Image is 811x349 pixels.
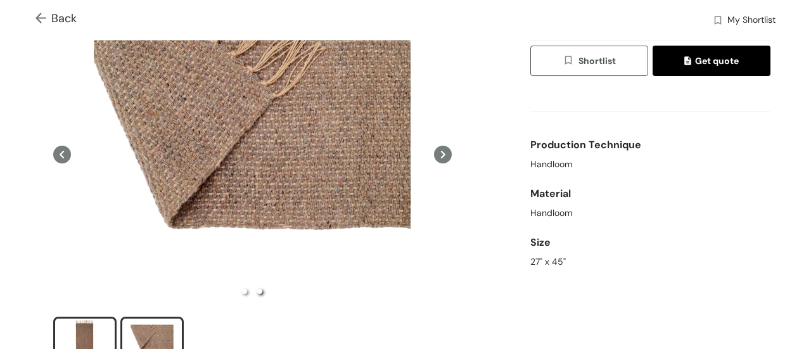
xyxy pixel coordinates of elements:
[727,13,776,29] span: My Shortlist
[530,46,648,76] button: wishlistShortlist
[257,289,262,294] li: slide item 2
[530,158,770,171] div: Handloom
[530,255,770,269] div: 27" x 45"
[242,289,247,294] li: slide item 1
[530,206,770,220] div: Handloom
[530,181,770,206] div: Material
[35,13,51,26] img: Go back
[530,230,770,255] div: Size
[563,54,615,68] span: Shortlist
[530,132,770,158] div: Production Technique
[684,56,695,68] img: quote
[684,54,739,68] span: Get quote
[35,10,77,27] span: Back
[563,54,578,68] img: wishlist
[653,46,770,76] button: quoteGet quote
[712,15,724,28] img: wishlist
